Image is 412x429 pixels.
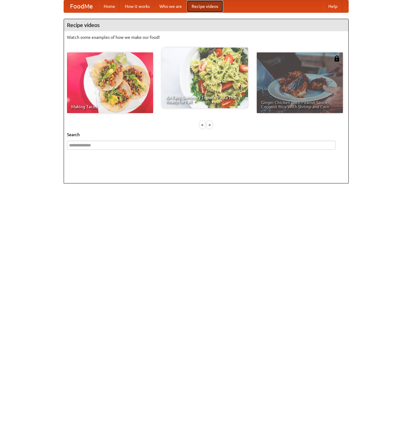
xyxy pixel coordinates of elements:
a: An Easy, Summery Tomato Pasta That's Ready for Fall [162,48,248,108]
a: FoodMe [64,0,99,12]
h4: Recipe videos [64,19,348,31]
a: Who we are [155,0,187,12]
a: How it works [120,0,155,12]
img: 483408.png [334,55,340,62]
a: Help [323,0,342,12]
a: Making Tacos [67,52,153,113]
a: Recipe videos [187,0,223,12]
div: « [200,121,205,129]
span: An Easy, Summery Tomato Pasta That's Ready for Fall [166,96,244,104]
div: » [207,121,212,129]
h5: Search [67,132,345,138]
span: Making Tacos [71,105,149,109]
p: Watch some examples of how we make our food! [67,34,345,40]
a: Home [99,0,120,12]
